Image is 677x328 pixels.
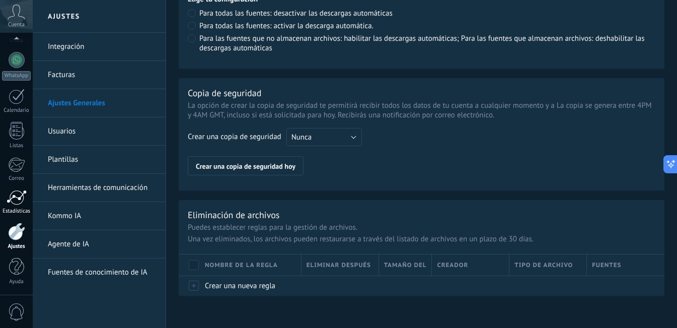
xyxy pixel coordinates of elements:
a: Herramientas de comunicación [48,174,156,202]
span: Tipo de archivo [514,260,573,270]
a: Ajustes Generales [48,89,156,117]
p: Puedes establecer reglas para la gestión de archivos. [188,223,655,232]
li: Agente de IA [33,230,166,258]
div: Estadísticas [2,208,31,215]
div: Ajustes [2,243,31,250]
li: Plantillas [33,146,166,174]
span: Fuentes [592,260,621,270]
li: Fuentes de conocimiento de IA [33,258,166,286]
span: Para las fuentes que no almacenan archivos: habilitar las descargas automáticas; Para las fuentes... [199,34,655,53]
a: Agente de IA [48,230,156,258]
a: Fuentes de conocimiento de IA [48,258,156,287]
span: Crear una copia de seguridad hoy [196,163,295,169]
span: Crear una nueva regla [205,281,275,291]
a: Integración [48,33,156,61]
label: Para todas las fuentes: activar la descarga automática. [188,22,655,31]
div: Crear una nueva regla [200,276,296,295]
a: Usuarios [48,117,156,146]
li: Herramientas de comunicación [33,174,166,202]
div: Calendario [2,107,31,114]
span: Nunca [291,133,312,142]
div: Eliminación de archivos [188,209,279,221]
a: Kommo IA [48,202,156,230]
div: Correo [2,175,31,182]
li: Usuarios [33,117,166,146]
div: Crear una copia de seguridad [188,132,281,146]
a: Facturas [48,61,156,89]
li: Facturas [33,61,166,89]
span: Cuenta [8,22,25,28]
span: Tamaño del archivo [384,260,427,270]
button: Nunca [286,128,362,146]
label: Para todas las fuentes: desactivar las descargas automáticas [188,9,655,19]
span: Creador [437,260,468,270]
span: Para todas las fuentes: activar la descarga automática. [199,21,373,31]
li: Kommo IA [33,202,166,230]
span: Eliminar después de, días [307,260,373,270]
a: Plantillas [48,146,156,174]
p: Una vez eliminados, los archivos pueden restaurarse a través del listado de archivos en un plazo ... [188,234,655,244]
li: Integración [33,33,166,61]
div: Listas [2,143,31,149]
span: Para todas las fuentes: desactivar las descargas automáticas [199,9,393,18]
div: WhatsApp [2,71,31,81]
div: La opción de crear la copia de seguridad te permitirá recibir todos los datos de tu cuenta a cual... [188,101,655,120]
li: Ajustes Generales [33,89,166,117]
button: Crear una copia de seguridad hoy [188,156,304,175]
label: Para las fuentes que no almacenan archivos: habilitar las descargas automáticas; Para las fuentes... [188,34,655,53]
div: Ayuda [2,279,31,285]
div: Copia de seguridad [188,87,261,99]
span: Nombre de la regla [205,260,278,270]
